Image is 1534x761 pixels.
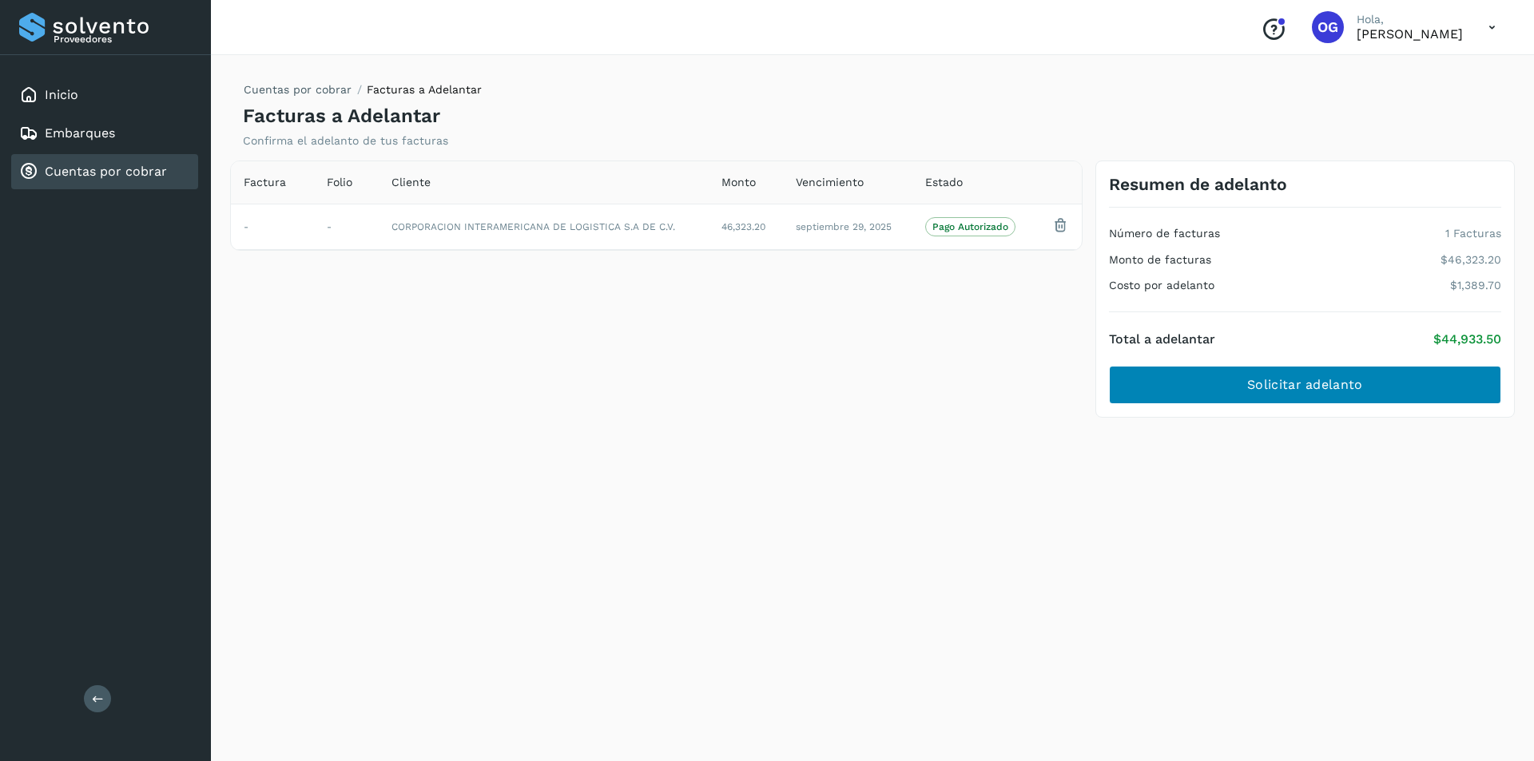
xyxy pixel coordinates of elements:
a: Inicio [45,87,78,102]
nav: breadcrumb [243,81,482,105]
h4: Total a adelantar [1109,331,1215,347]
td: - [231,204,314,249]
a: Embarques [45,125,115,141]
span: 46,323.20 [721,221,765,232]
a: Cuentas por cobrar [45,164,167,179]
h4: Monto de facturas [1109,253,1211,267]
p: 1 Facturas [1445,227,1501,240]
span: Cliente [391,174,431,191]
a: Cuentas por cobrar [244,83,352,96]
span: Facturas a Adelantar [367,83,482,96]
p: Proveedores [54,34,192,45]
span: Folio [327,174,352,191]
div: Embarques [11,116,198,151]
span: Factura [244,174,286,191]
p: $44,933.50 [1433,331,1501,347]
td: - [314,204,379,249]
span: Solicitar adelanto [1247,376,1362,394]
div: Cuentas por cobrar [11,154,198,189]
span: Estado [925,174,963,191]
h4: Costo por adelanto [1109,279,1214,292]
span: septiembre 29, 2025 [796,221,892,232]
p: Pago Autorizado [932,221,1008,232]
td: CORPORACION INTERAMERICANA DE LOGISTICA S.A DE C.V. [379,204,709,249]
div: Inicio [11,77,198,113]
h4: Número de facturas [1109,227,1220,240]
p: Confirma el adelanto de tus facturas [243,134,448,148]
p: $46,323.20 [1441,253,1501,267]
button: Solicitar adelanto [1109,366,1501,404]
h4: Facturas a Adelantar [243,105,440,128]
span: Vencimiento [796,174,864,191]
p: $1,389.70 [1450,279,1501,292]
p: Hola, [1357,13,1463,26]
h3: Resumen de adelanto [1109,174,1287,194]
p: OSCAR GUZMAN LOPEZ [1357,26,1463,42]
span: Monto [721,174,756,191]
